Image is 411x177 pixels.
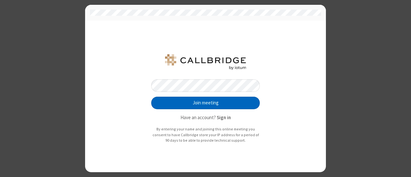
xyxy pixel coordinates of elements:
[217,114,231,121] button: Sign in
[164,54,247,70] img: iotum
[151,126,260,143] p: By entering your name and joining this online meeting you consent to have Callbridge store your I...
[151,97,260,110] button: Join meeting
[217,114,231,120] strong: Sign in
[151,114,260,121] p: Have an account?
